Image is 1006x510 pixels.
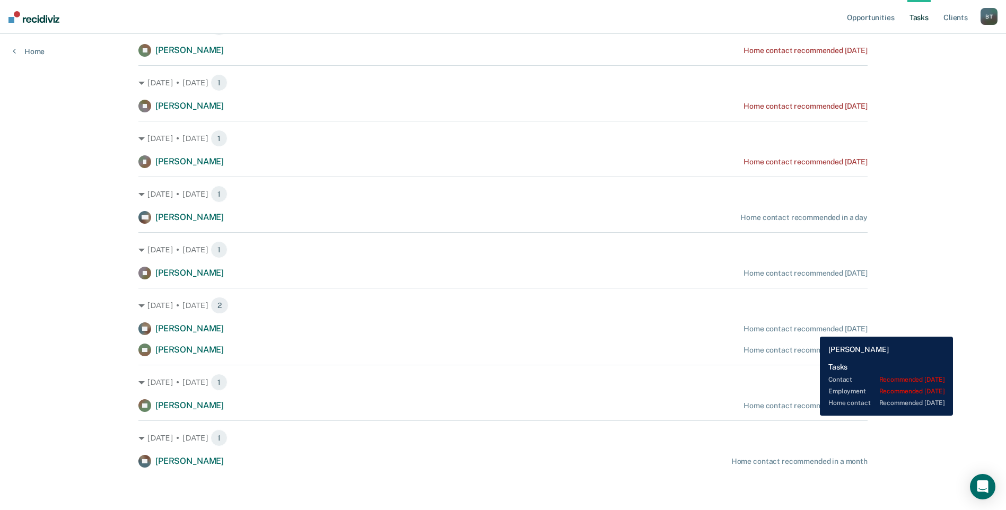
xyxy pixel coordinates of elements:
span: 1 [211,130,228,147]
a: Home [13,47,45,56]
div: Home contact recommended in a month [731,457,868,466]
span: [PERSON_NAME] [155,323,224,333]
span: [PERSON_NAME] [155,212,224,222]
div: Open Intercom Messenger [970,474,995,499]
span: [PERSON_NAME] [155,45,224,55]
span: 2 [211,297,229,314]
span: [PERSON_NAME] [155,156,224,166]
span: [PERSON_NAME] [155,268,224,278]
div: Home contact recommended [DATE] [743,401,868,410]
div: [DATE] • [DATE] 1 [138,374,868,391]
div: B T [981,8,998,25]
div: Home contact recommended [DATE] [743,346,868,355]
img: Recidiviz [8,11,59,23]
div: Home contact recommended in a day [740,213,867,222]
div: Home contact recommended [DATE] [743,102,868,111]
div: [DATE] • [DATE] 1 [138,429,868,446]
span: [PERSON_NAME] [155,400,224,410]
span: 1 [211,374,228,391]
div: [DATE] • [DATE] 1 [138,186,868,203]
div: [DATE] • [DATE] 1 [138,130,868,147]
div: Home contact recommended [DATE] [743,46,868,55]
div: [DATE] • [DATE] 2 [138,297,868,314]
div: Home contact recommended [DATE] [743,324,868,333]
span: 1 [211,429,228,446]
button: BT [981,8,998,25]
span: 1 [211,241,228,258]
span: [PERSON_NAME] [155,345,224,355]
div: Home contact recommended [DATE] [743,157,868,166]
span: 1 [211,74,228,91]
span: [PERSON_NAME] [155,101,224,111]
div: [DATE] • [DATE] 1 [138,74,868,91]
div: Home contact recommended [DATE] [743,269,868,278]
div: [DATE] • [DATE] 1 [138,241,868,258]
span: 1 [211,186,228,203]
span: [PERSON_NAME] [155,456,224,466]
